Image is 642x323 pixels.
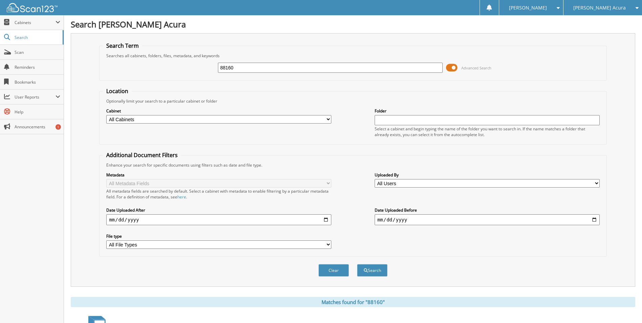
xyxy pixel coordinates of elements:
span: Help [15,109,60,115]
span: Search [15,35,59,40]
span: Advanced Search [461,65,491,70]
label: Date Uploaded Before [375,207,600,213]
span: Bookmarks [15,79,60,85]
input: end [375,214,600,225]
div: 1 [56,124,61,130]
label: File type [106,233,331,239]
span: [PERSON_NAME] [509,6,547,10]
span: [PERSON_NAME] Acura [573,6,626,10]
a: here [177,194,186,200]
h1: Search [PERSON_NAME] Acura [71,19,635,30]
button: Clear [318,264,349,277]
input: start [106,214,331,225]
label: Cabinet [106,108,331,114]
span: Announcements [15,124,60,130]
legend: Additional Document Filters [103,151,181,159]
div: Matches found for "88160" [71,297,635,307]
label: Date Uploaded After [106,207,331,213]
div: Searches all cabinets, folders, files, metadata, and keywords [103,53,603,59]
span: Cabinets [15,20,56,25]
div: Optionally limit your search to a particular cabinet or folder [103,98,603,104]
span: Reminders [15,64,60,70]
div: All metadata fields are searched by default. Select a cabinet with metadata to enable filtering b... [106,188,331,200]
span: User Reports [15,94,56,100]
button: Search [357,264,388,277]
div: Select a cabinet and begin typing the name of the folder you want to search in. If the name match... [375,126,600,137]
label: Metadata [106,172,331,178]
label: Folder [375,108,600,114]
legend: Search Term [103,42,142,49]
legend: Location [103,87,132,95]
div: Enhance your search for specific documents using filters such as date and file type. [103,162,603,168]
span: Scan [15,49,60,55]
img: scan123-logo-white.svg [7,3,58,12]
label: Uploaded By [375,172,600,178]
